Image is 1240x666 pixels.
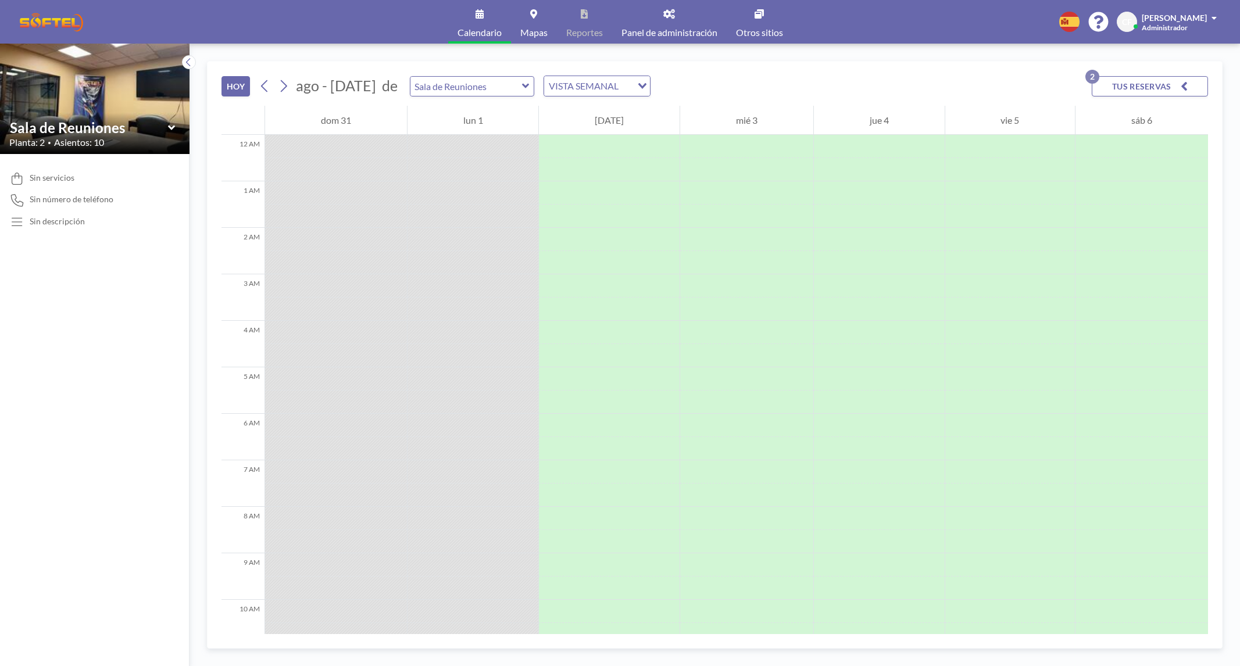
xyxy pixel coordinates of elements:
[221,274,265,321] div: 3 AM
[9,137,45,148] span: Planta: 2
[221,553,265,600] div: 9 AM
[221,135,265,181] div: 12 AM
[736,28,783,37] span: Otros sitios
[1092,76,1208,96] button: TUS RESERVAS2
[410,77,522,96] input: Sala de Reuniones
[30,194,113,205] span: Sin número de teléfono
[221,181,265,228] div: 1 AM
[458,28,502,37] span: Calendario
[520,28,548,37] span: Mapas
[19,10,84,34] img: organization-logo
[680,106,813,135] div: mié 3
[382,77,398,95] span: de
[48,139,51,146] span: •
[1085,70,1099,84] p: 2
[1142,23,1188,32] span: Administrador
[221,460,265,507] div: 7 AM
[814,106,945,135] div: jue 4
[221,76,250,96] button: HOY
[296,77,376,94] span: ago - [DATE]
[221,507,265,553] div: 8 AM
[221,414,265,460] div: 6 AM
[221,600,265,646] div: 10 AM
[265,106,407,135] div: dom 31
[221,367,265,414] div: 5 AM
[221,321,265,367] div: 4 AM
[621,28,717,37] span: Panel de administración
[546,78,621,94] span: VISTA SEMANAL
[1075,106,1208,135] div: sáb 6
[54,137,104,148] span: Asientos: 10
[408,106,539,135] div: lun 1
[945,106,1075,135] div: vie 5
[30,216,85,227] div: Sin descripción
[1142,13,1207,23] span: [PERSON_NAME]
[30,173,74,183] span: Sin servicios
[566,28,603,37] span: Reportes
[1122,17,1132,27] span: CF
[622,78,631,94] input: Search for option
[221,228,265,274] div: 2 AM
[544,76,650,96] div: Search for option
[539,106,680,135] div: [DATE]
[10,119,168,136] input: Sala de Reuniones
